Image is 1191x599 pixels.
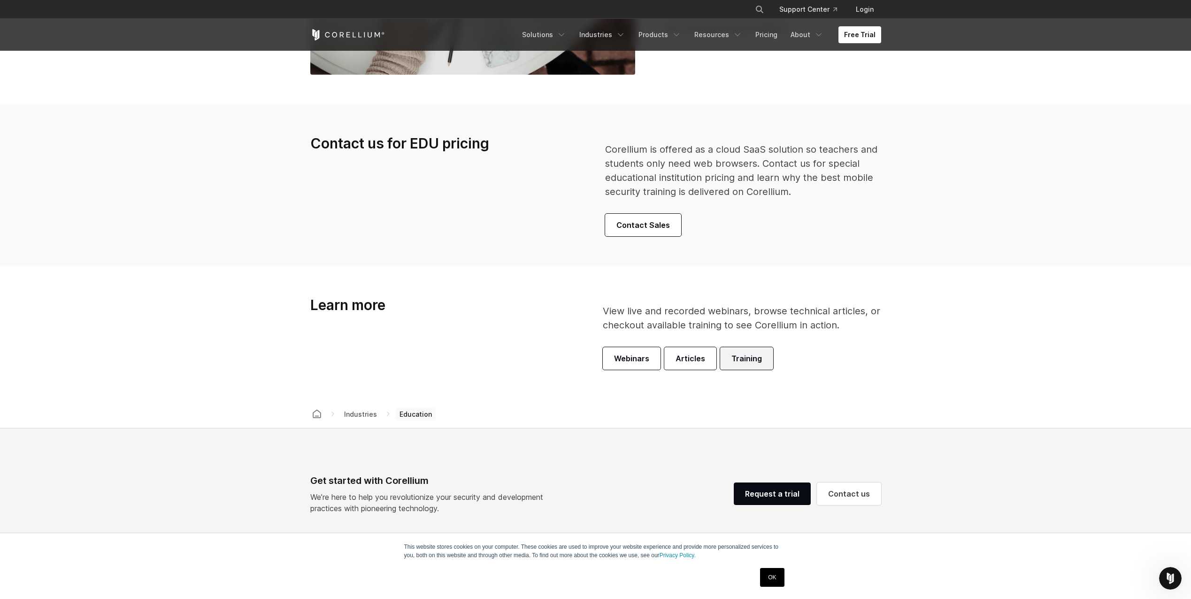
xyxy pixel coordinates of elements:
[760,568,784,587] a: OK
[308,407,325,420] a: Corellium home
[664,347,716,370] a: Articles
[605,214,681,236] a: Contact Sales
[1159,567,1182,590] iframe: Intercom live chat
[676,353,705,364] span: Articles
[310,474,551,488] div: Get started with Corellium
[633,26,687,43] a: Products
[660,552,696,559] a: Privacy Policy.
[689,26,748,43] a: Resources
[340,408,381,420] span: Industries
[731,353,762,364] span: Training
[605,142,881,199] p: Corellium is offered as a cloud SaaS solution so teachers and students only need web browsers. Co...
[603,304,881,332] p: View live and recorded webinars, browse technical articles, or checkout available training to see...
[603,347,661,370] a: Webinars
[838,26,881,43] a: Free Trial
[817,482,881,505] a: Contact us
[848,1,881,18] a: Login
[516,26,572,43] a: Solutions
[750,26,783,43] a: Pricing
[734,482,811,505] a: Request a trial
[340,409,381,419] div: Industries
[574,26,631,43] a: Industries
[785,26,829,43] a: About
[751,1,768,18] button: Search
[614,353,649,364] span: Webinars
[744,1,881,18] div: Navigation Menu
[772,1,845,18] a: Support Center
[310,135,586,153] h3: Contact us for EDU pricing
[396,408,436,421] span: Education
[516,26,881,43] div: Navigation Menu
[310,491,551,514] p: We’re here to help you revolutionize your security and development practices with pioneering tech...
[616,219,670,231] span: Contact Sales
[310,296,551,314] h3: Learn more
[310,29,385,40] a: Corellium Home
[720,347,773,370] a: Training
[404,543,787,560] p: This website stores cookies on your computer. These cookies are used to improve your website expe...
